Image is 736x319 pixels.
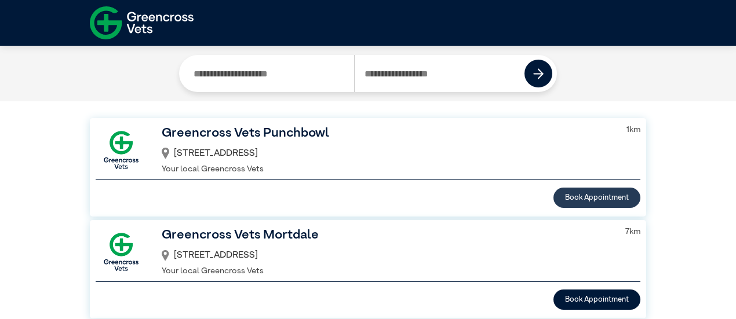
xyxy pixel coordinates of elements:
[90,3,194,43] img: f-logo
[553,188,640,208] button: Book Appointment
[96,226,147,277] img: GX-Square.png
[96,124,147,175] img: GX-Square.png
[162,124,612,144] h3: Greencross Vets Punchbowl
[553,289,640,310] button: Book Appointment
[162,144,612,163] div: [STREET_ADDRESS]
[162,226,611,245] h3: Greencross Vets Mortdale
[162,245,611,265] div: [STREET_ADDRESS]
[533,68,544,79] img: icon-right
[162,265,611,278] p: Your local Greencross Vets
[626,124,640,137] p: 1 km
[162,163,612,176] p: Your local Greencross Vets
[354,55,525,92] input: Search by Postcode
[625,226,640,239] p: 7 km
[184,55,354,92] input: Search by Clinic Name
